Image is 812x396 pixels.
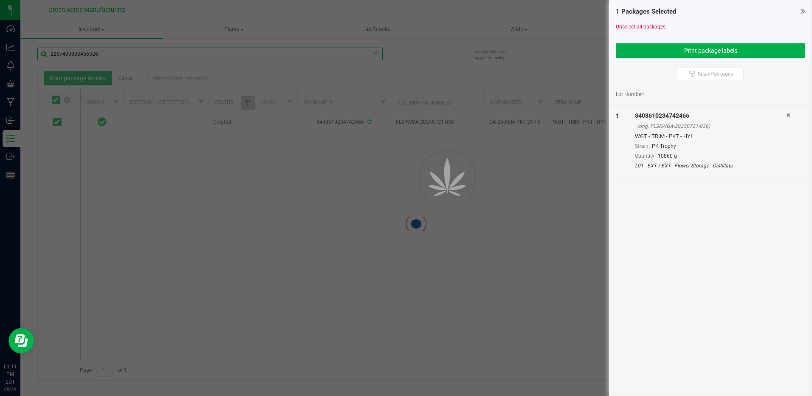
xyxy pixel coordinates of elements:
span: Quantity: [635,153,656,159]
a: Unselect all packages [616,24,665,30]
iframe: Resource center [8,328,34,354]
span: Scan Packages [698,71,733,77]
span: 1 [616,112,619,119]
div: (orig. FLSRWGA-20250721-038) [637,122,787,130]
button: Scan Packages [678,68,744,80]
div: L01 - EXT / EXT - Flower Storage - Distillate [635,162,787,170]
span: Strain: [635,143,650,149]
button: Print package labels [616,43,805,58]
div: 8408610234742466 [635,111,787,120]
div: WGT - TRIM - PKT - HYI [635,132,787,141]
span: 10860 g [658,153,677,159]
span: PK Trophy [652,143,676,149]
span: Lot Number: [616,91,644,98]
